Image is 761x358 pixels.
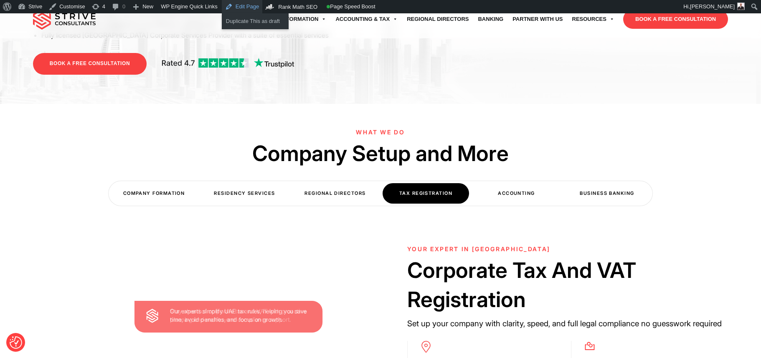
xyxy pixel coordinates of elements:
a: Duplicate This as draft [222,16,289,27]
a: Partner with Us [508,8,567,31]
p: Set up your company with clarity, speed, and full legal compliance no guesswork required [407,317,734,330]
div: Regional Directors [292,183,378,204]
img: Revisit consent button [10,336,22,349]
span: [PERSON_NAME] [690,3,735,10]
div: COMPANY FORMATION [111,183,197,204]
span: Rank Math SEO [278,4,317,10]
button: Consent Preferences [10,336,22,349]
a: Company Formation [253,8,331,31]
a: Regional Directors [402,8,473,31]
div: Accounting [473,183,560,204]
a: BOOK A FREE CONSULTATION [33,53,147,74]
a: BOOK A FREE CONSULTATION [623,10,728,29]
a: Banking [473,8,508,31]
h2: Corporate Tax And VAT Registration [407,256,734,314]
div: Stay ahead of corporate tax and VAT with proactive planning and end-to-end compliance support. [131,294,326,327]
div: Tax Registration [383,183,469,204]
div: Our experts simplify UAE tax rules, helping you save time, avoid penalties, and focus on growth. [134,301,322,333]
a: Resources [568,8,619,31]
div: Business Banking [564,183,650,204]
h6: YOUR EXPERT IN [GEOGRAPHIC_DATA] [407,246,734,253]
img: main-logo.svg [33,9,96,30]
a: Accounting & Tax [331,8,402,31]
div: Residency Services [201,183,288,204]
